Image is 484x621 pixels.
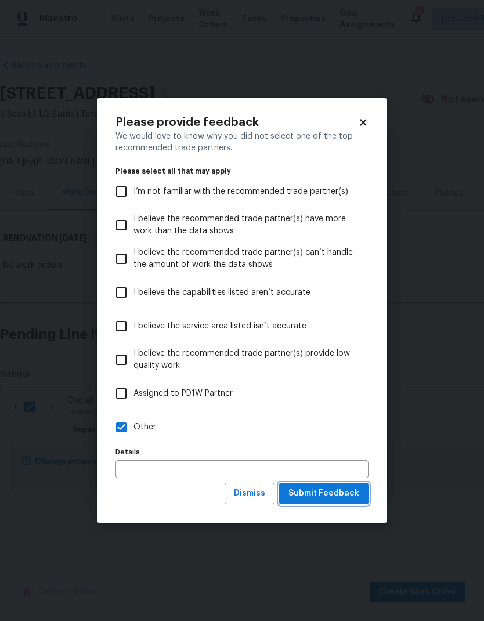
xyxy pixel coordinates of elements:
button: Submit Feedback [279,483,369,504]
span: Other [133,421,156,434]
label: Details [115,449,369,456]
span: I believe the capabilities listed aren’t accurate [133,287,310,299]
div: We would love to know why you did not select one of the top recommended trade partners. [115,131,369,154]
h2: Please provide feedback [115,117,358,128]
span: I believe the recommended trade partner(s) have more work than the data shows [133,213,359,237]
span: I believe the service area listed isn’t accurate [133,320,306,333]
legend: Please select all that may apply [115,168,369,175]
button: Dismiss [225,483,274,504]
span: I believe the recommended trade partner(s) provide low quality work [133,348,359,372]
span: Dismiss [234,486,265,501]
span: I believe the recommended trade partner(s) can’t handle the amount of work the data shows [133,247,359,271]
span: Assigned to PD1W Partner [133,388,233,400]
span: I’m not familiar with the recommended trade partner(s) [133,186,348,198]
span: Submit Feedback [288,486,359,501]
